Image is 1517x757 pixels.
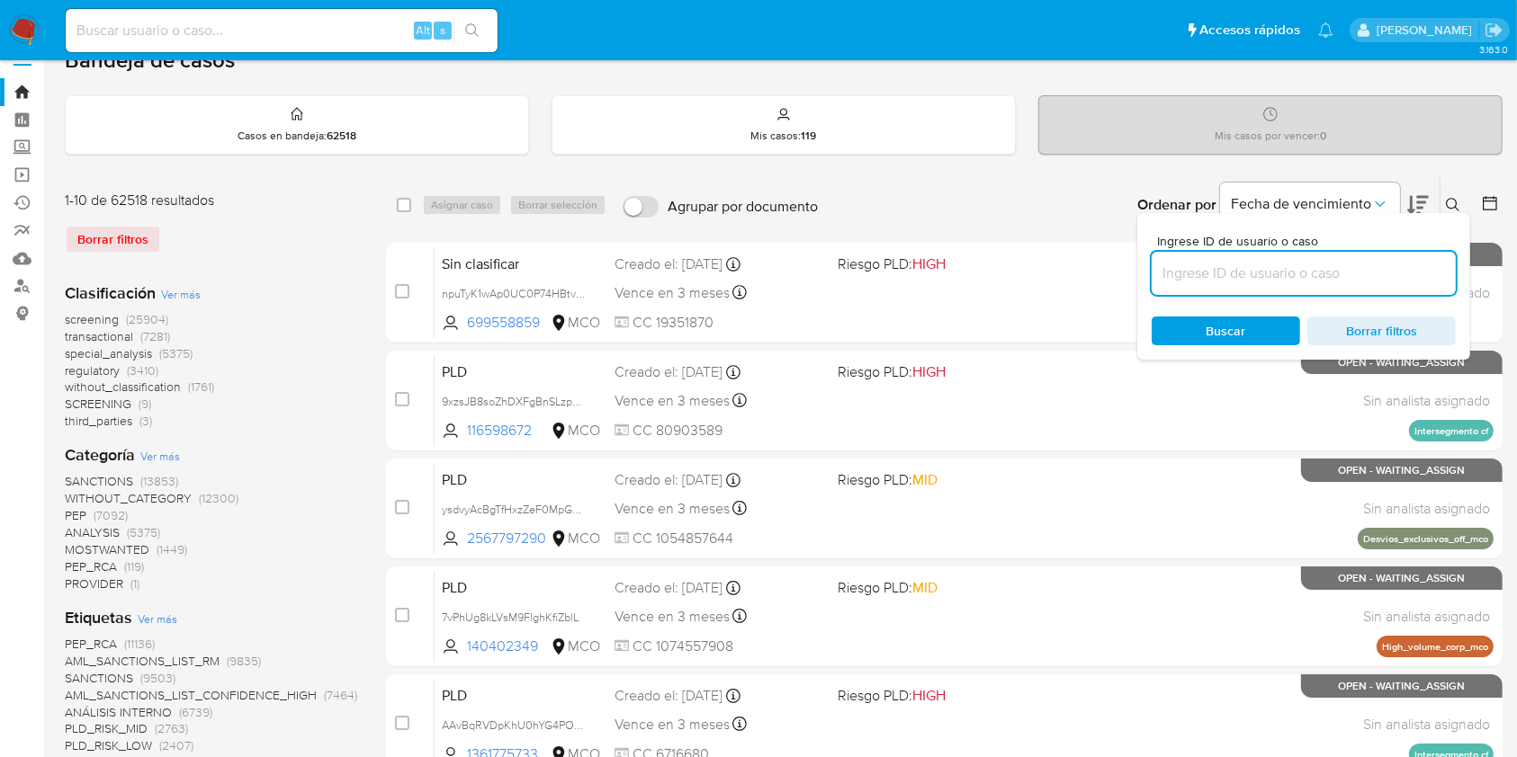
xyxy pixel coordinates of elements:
a: Salir [1485,21,1504,40]
input: Buscar usuario o caso... [66,19,498,42]
span: Accesos rápidos [1199,21,1300,40]
span: s [440,22,445,39]
button: search-icon [453,18,490,43]
p: david.marinmartinez@mercadolibre.com.co [1377,22,1478,39]
a: Notificaciones [1318,22,1333,38]
span: Alt [416,22,430,39]
span: 3.163.0 [1479,42,1508,57]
